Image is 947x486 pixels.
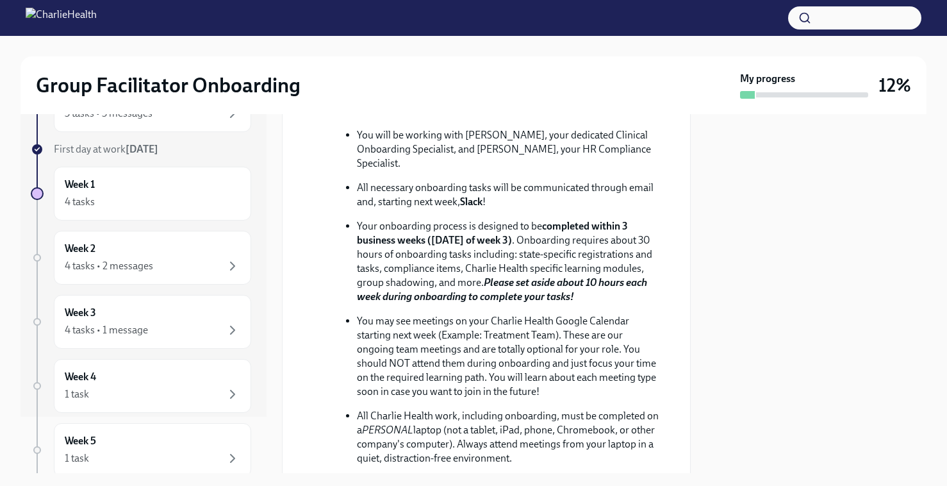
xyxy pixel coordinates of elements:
strong: completed within 3 business weeks ([DATE] of week 3) [357,220,628,246]
p: You may see meetings on your Charlie Health Google Calendar starting next week (Example: Treatmen... [357,314,659,399]
a: Week 41 task [31,359,251,413]
strong: My progress [740,72,795,86]
p: All Charlie Health work, including onboarding, must be completed on a laptop (not a tablet, iPad,... [357,409,659,465]
h6: Week 2 [65,242,95,256]
p: All necessary onboarding tasks will be communicated through email and, starting next week, ! [357,181,659,209]
div: 1 task [65,451,89,465]
strong: Please set aside about 10 hours each week during onboarding to complete your tasks! [357,276,647,303]
strong: Slack [460,196,482,208]
p: You will be working with [PERSON_NAME], your dedicated Clinical Onboarding Specialist, and [PERSO... [357,128,659,171]
em: PERSONAL [362,424,413,436]
div: 4 tasks • 2 messages [65,259,153,273]
a: Week 34 tasks • 1 message [31,295,251,349]
div: 1 task [65,387,89,401]
h6: Week 3 [65,306,96,320]
strong: [DATE] [126,143,158,155]
img: CharlieHealth [26,8,97,28]
h6: Week 4 [65,370,96,384]
h2: Group Facilitator Onboarding [36,72,301,98]
a: Week 51 task [31,423,251,477]
a: Week 14 tasks [31,167,251,221]
div: 4 tasks • 1 message [65,323,148,337]
div: 4 tasks [65,195,95,209]
p: Your onboarding process is designed to be . Onboarding requires about 30 hours of onboarding task... [357,219,659,304]
a: Week 24 tasks • 2 messages [31,231,251,285]
a: First day at work[DATE] [31,142,251,156]
h3: 12% [878,74,911,97]
h6: Week 5 [65,434,96,448]
span: First day at work [54,143,158,155]
h6: Week 1 [65,178,95,192]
